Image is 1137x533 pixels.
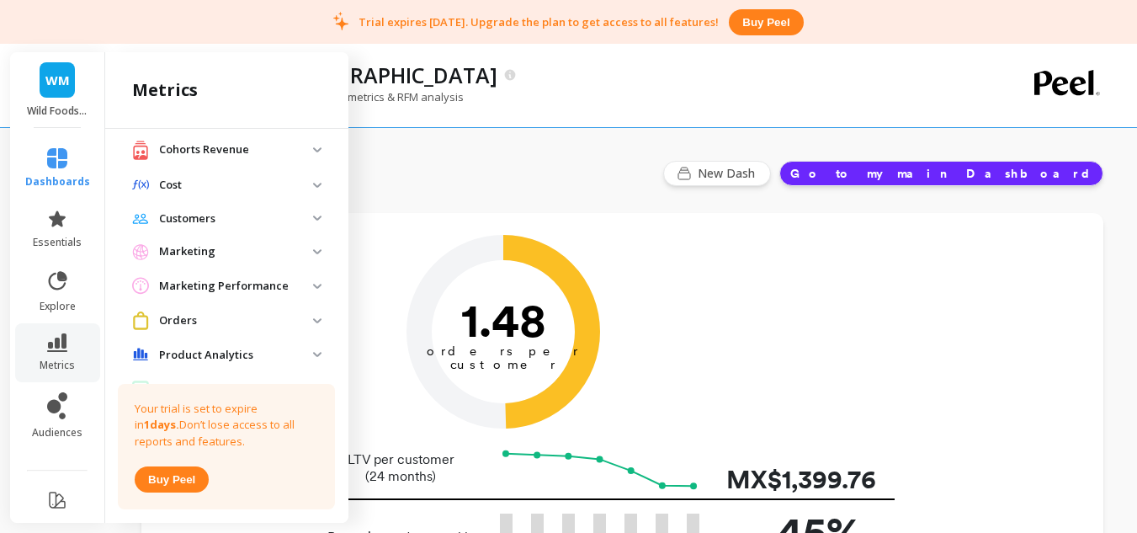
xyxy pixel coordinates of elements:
p: Your trial is set to expire in Don’t lose access to all reports and features. [135,401,318,450]
p: Product Analytics [159,347,313,364]
button: Buy peel [729,9,803,35]
img: navigation item icon [132,213,149,224]
span: WM [45,71,70,90]
img: down caret icon [313,318,321,323]
p: Customers [159,211,313,227]
p: LTV per customer (24 months) [322,451,480,485]
img: navigation item icon [132,312,149,329]
p: Trial expires [DATE]. Upgrade the plan to get access to all features! [359,14,719,29]
span: audiences [32,426,82,440]
p: Profit [159,381,313,397]
text: 1.48 [460,292,545,348]
span: explore [40,300,76,313]
p: MX$1,399.76 [726,461,861,498]
span: metrics [40,359,75,372]
p: Wild Foods Mexico [27,104,88,118]
button: New Dash [663,161,771,186]
img: down caret icon [313,216,321,221]
button: Go to my main Dashboard [779,161,1103,186]
strong: 1 days. [144,417,179,432]
img: down caret icon [313,284,321,289]
img: navigation item icon [132,140,149,161]
img: down caret icon [313,249,321,254]
img: down caret icon [313,352,321,357]
img: navigation item icon [132,179,149,190]
p: Orders [159,312,313,329]
h2: metrics [132,78,198,102]
tspan: customer [449,357,556,372]
img: down caret icon [313,183,321,188]
img: navigation item icon [132,380,149,397]
span: New Dash [698,165,760,182]
img: navigation item icon [132,277,149,295]
p: Marketing [159,243,313,260]
img: navigation item icon [132,243,149,260]
img: down caret icon [313,147,321,152]
p: Cost [159,177,313,194]
p: Cohorts Revenue [159,141,313,158]
span: essentials [33,236,82,249]
img: navigation item icon [132,348,149,361]
tspan: orders per [427,344,580,359]
span: dashboards [25,175,90,189]
button: Buy peel [135,466,209,493]
p: Marketing Performance [159,278,313,295]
